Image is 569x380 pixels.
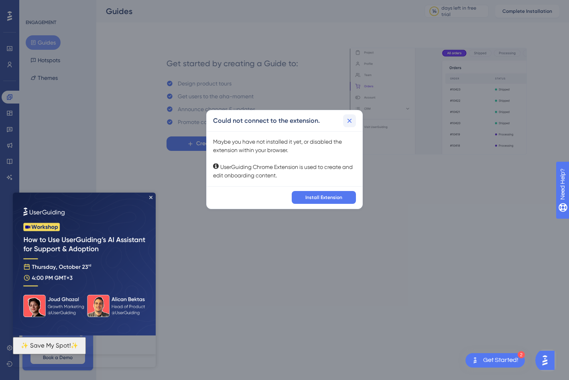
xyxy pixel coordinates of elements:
[483,356,518,365] div: Get Started!
[305,194,342,201] span: Install Extension
[535,348,559,372] iframe: UserGuiding AI Assistant Launcher
[213,116,320,126] h2: Could not connect to the extension.
[136,3,140,6] div: Close Preview
[465,353,525,368] div: Open Get Started! checklist, remaining modules: 2
[518,351,525,358] div: 2
[213,138,356,180] div: Maybe you have not installed it yet, or disabled the extension within your browser. UserGuiding C...
[19,2,50,12] span: Need Help?
[470,356,480,365] img: launcher-image-alternative-text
